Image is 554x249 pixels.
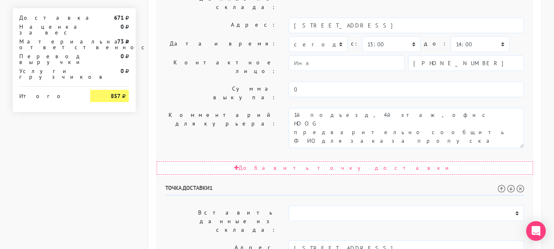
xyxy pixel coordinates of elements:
input: Имя [289,55,405,71]
strong: 0 [121,67,124,75]
div: Перевод выручки [13,53,84,65]
label: Дата и время: [159,37,283,52]
strong: 857 [111,92,121,100]
label: Контактное лицо: [159,55,283,78]
strong: 0 [121,53,124,60]
div: Open Intercom Messenger [526,221,546,241]
div: Материальная ответственность [13,39,84,50]
div: Наценка за вес [13,24,84,35]
div: Итого [19,90,78,99]
textarea: 3й подъезд, 4й этаж, офис HOOG предварительно сообщить ФИО для заказа пропуска [289,108,524,148]
label: c: [351,37,359,51]
h6: Точка доставки [165,185,524,196]
div: Добавить точку доставки [157,161,533,175]
span: 1 [210,184,213,192]
div: Услуги грузчиков [13,68,84,80]
strong: 0 [121,23,124,30]
label: Комментарий для курьера: [159,108,283,148]
label: Сумма выкупа: [159,82,283,105]
strong: 671 [114,14,124,21]
input: Телефон [408,55,524,71]
label: до: [424,37,447,51]
strong: 73 [117,38,124,45]
label: Адрес: [159,18,283,33]
label: Вставить данные из склада: [159,206,283,237]
div: Доставка [13,15,84,21]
